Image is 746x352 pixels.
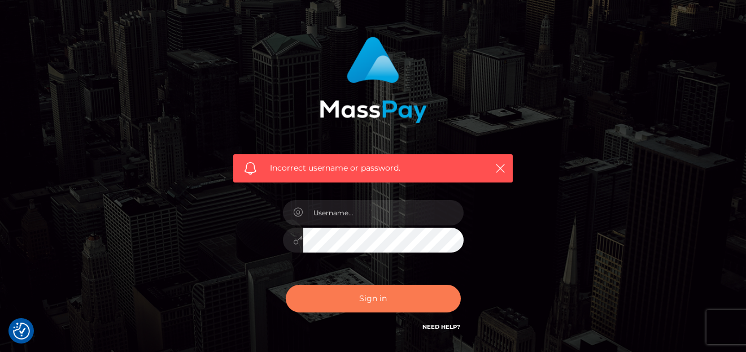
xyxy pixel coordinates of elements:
span: Incorrect username or password. [270,162,476,174]
button: Sign in [286,285,461,312]
a: Need Help? [423,323,461,331]
img: Revisit consent button [13,323,30,340]
img: MassPay Login [320,37,427,123]
input: Username... [303,200,464,225]
button: Consent Preferences [13,323,30,340]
